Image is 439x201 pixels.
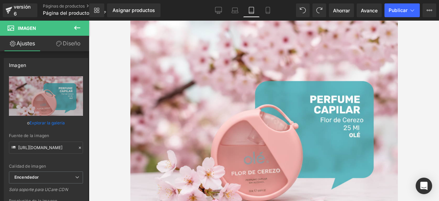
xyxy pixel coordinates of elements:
font: Asignar productos [112,7,155,13]
a: Páginas de productos [43,3,111,9]
font: Explorar la galería [29,120,65,125]
font: Imagen [18,25,36,31]
a: versión 6 [3,3,37,17]
div: Abrir Intercom Messenger [416,178,432,194]
font: Diseño [63,40,81,47]
input: Enlace [9,142,83,154]
font: o [27,120,29,125]
font: Calidad de imagen [9,164,46,169]
button: Deshacer [296,3,310,17]
font: versión 6 [14,4,31,16]
button: Publicar [384,3,420,17]
a: Tableta [243,3,260,17]
font: Encendedor [14,175,39,180]
font: Imagen [9,62,26,68]
font: Ajustes [16,40,35,47]
font: Página del producto - 29 de septiembre, 19:19:18 [43,10,156,16]
font: Avance [361,8,378,13]
a: Móvil [260,3,276,17]
font: Solo soporte para UCare CDN [9,187,68,192]
a: Nueva Biblioteca [89,3,104,17]
font: Ahorrar [333,8,350,13]
font: Páginas de productos [43,3,85,9]
a: Diseño [46,36,91,51]
a: Computadora portátil [227,3,243,17]
font: Publicar [389,7,407,13]
a: Avance [357,3,382,17]
a: De oficina [210,3,227,17]
button: Más [423,3,436,17]
font: Fuente de la imagen [9,133,49,138]
button: Rehacer [312,3,326,17]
